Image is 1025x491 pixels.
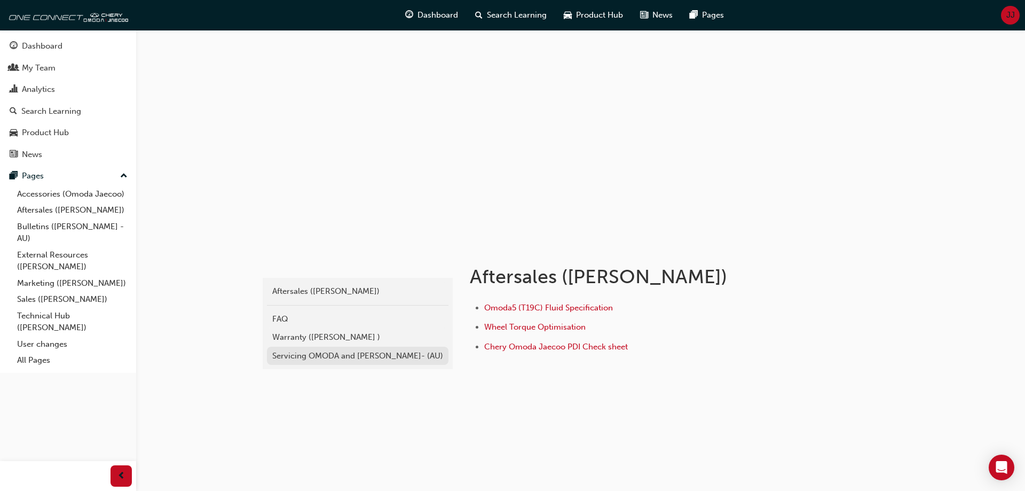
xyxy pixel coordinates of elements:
div: Product Hub [22,127,69,139]
a: news-iconNews [632,4,681,26]
span: car-icon [10,128,18,138]
span: guage-icon [10,42,18,51]
div: FAQ [272,313,443,325]
h1: Aftersales ([PERSON_NAME]) [470,265,820,289]
a: Marketing ([PERSON_NAME]) [13,275,132,292]
a: search-iconSearch Learning [467,4,555,26]
span: JJ [1006,9,1015,21]
span: people-icon [10,64,18,73]
a: Sales ([PERSON_NAME]) [13,291,132,308]
a: Accessories (Omoda Jaecoo) [13,186,132,202]
div: News [22,149,42,161]
a: Aftersales ([PERSON_NAME]) [13,202,132,219]
span: News [652,9,673,21]
span: Product Hub [576,9,623,21]
a: Warranty ([PERSON_NAME] ) [267,328,448,347]
a: pages-iconPages [681,4,732,26]
a: Wheel Torque Optimisation [484,322,586,332]
span: search-icon [475,9,483,22]
span: pages-icon [10,172,18,181]
a: Product Hub [4,123,132,143]
div: Servicing OMODA and [PERSON_NAME]- (AU) [272,350,443,362]
a: Omoda5 (T19C) Fluid Specification [484,303,613,313]
span: prev-icon [117,470,125,483]
a: User changes [13,336,132,353]
a: Bulletins ([PERSON_NAME] - AU) [13,219,132,247]
div: Search Learning [21,105,81,118]
img: oneconnect [5,4,128,26]
div: Open Intercom Messenger [989,455,1014,480]
a: FAQ [267,310,448,329]
button: JJ [1001,6,1020,25]
span: news-icon [640,9,648,22]
button: Pages [4,166,132,186]
span: Search Learning [487,9,547,21]
span: search-icon [10,107,17,116]
button: DashboardMy TeamAnalyticsSearch LearningProduct HubNews [4,34,132,166]
div: Aftersales ([PERSON_NAME]) [272,285,443,298]
a: External Resources ([PERSON_NAME]) [13,247,132,275]
span: news-icon [10,150,18,160]
a: Analytics [4,80,132,99]
span: car-icon [564,9,572,22]
a: Chery Omoda Jaecoo PDI Check sheet [484,342,628,352]
a: Dashboard [4,36,132,56]
span: pages-icon [690,9,698,22]
a: Technical Hub ([PERSON_NAME]) [13,308,132,336]
a: Servicing OMODA and [PERSON_NAME]- (AU) [267,347,448,365]
a: Aftersales ([PERSON_NAME]) [267,282,448,301]
div: Dashboard [22,40,62,52]
span: Pages [702,9,724,21]
a: car-iconProduct Hub [555,4,632,26]
span: Dashboard [417,9,458,21]
a: guage-iconDashboard [397,4,467,26]
span: up-icon [120,169,128,183]
div: Analytics [22,83,55,96]
a: All Pages [13,352,132,369]
span: guage-icon [405,9,413,22]
a: My Team [4,58,132,78]
div: My Team [22,62,56,74]
div: Warranty ([PERSON_NAME] ) [272,331,443,344]
a: Search Learning [4,102,132,121]
a: News [4,145,132,165]
div: Pages [22,170,44,182]
span: chart-icon [10,85,18,95]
